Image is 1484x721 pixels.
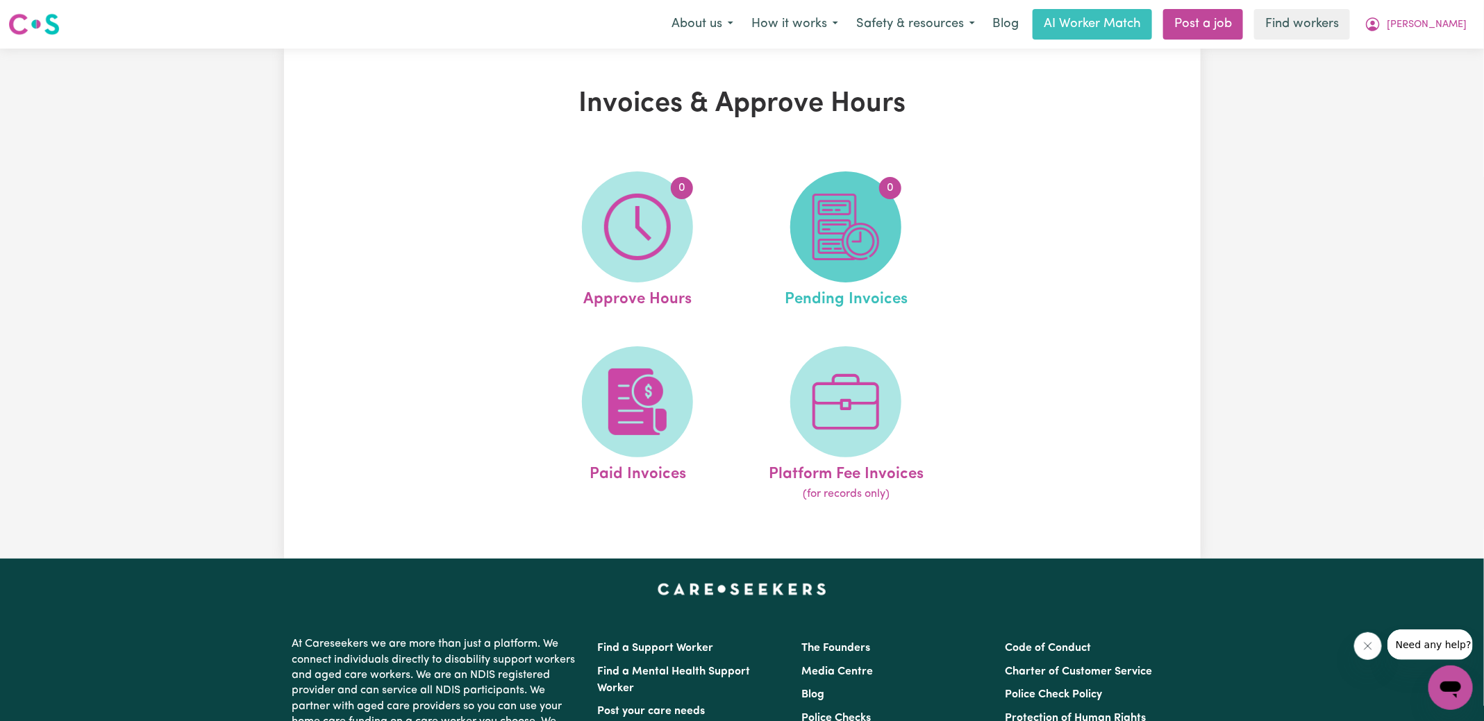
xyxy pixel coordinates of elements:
[8,12,60,37] img: Careseekers logo
[801,643,870,654] a: The Founders
[1005,643,1091,654] a: Code of Conduct
[803,486,890,502] span: (for records only)
[1354,632,1382,660] iframe: Close message
[801,689,824,700] a: Blog
[1254,9,1350,40] a: Find workers
[769,457,924,486] span: Platform Fee Invoices
[1033,9,1152,40] a: AI Worker Match
[671,177,693,199] span: 0
[1428,665,1473,710] iframe: Button to launch messaging window
[847,10,984,39] button: Safety & resources
[746,346,946,503] a: Platform Fee Invoices(for records only)
[583,282,692,312] span: Approve Hours
[742,10,847,39] button: How it works
[1356,10,1476,39] button: My Account
[658,584,826,595] a: Careseekers home page
[746,171,946,312] a: Pending Invoices
[8,8,60,40] a: Careseekers logo
[598,643,714,654] a: Find a Support Worker
[598,706,706,717] a: Post your care needs
[598,666,751,694] a: Find a Mental Health Support Worker
[1387,629,1473,660] iframe: Message from company
[1005,666,1152,677] a: Charter of Customer Service
[785,282,908,312] span: Pending Invoices
[1387,17,1467,33] span: [PERSON_NAME]
[662,10,742,39] button: About us
[1163,9,1243,40] a: Post a job
[590,457,686,486] span: Paid Invoices
[445,87,1040,121] h1: Invoices & Approve Hours
[879,177,901,199] span: 0
[537,171,737,312] a: Approve Hours
[984,9,1027,40] a: Blog
[537,346,737,503] a: Paid Invoices
[801,666,873,677] a: Media Centre
[1005,689,1102,700] a: Police Check Policy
